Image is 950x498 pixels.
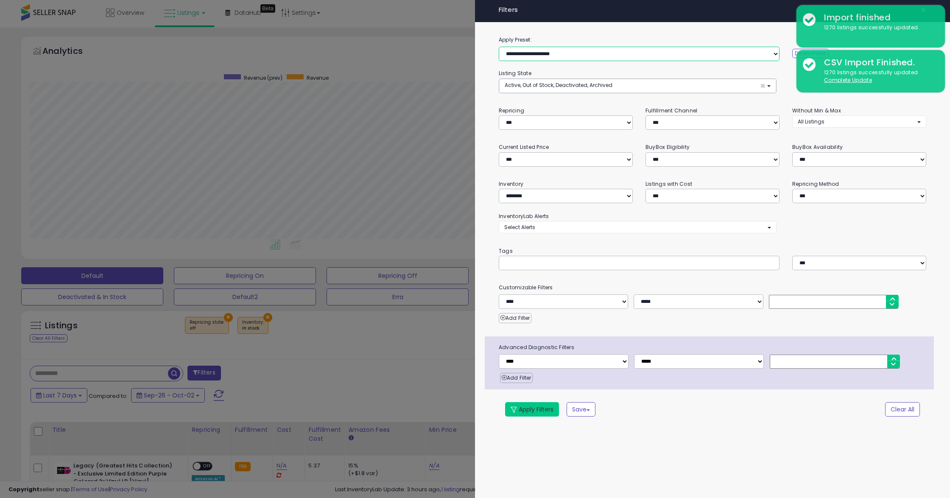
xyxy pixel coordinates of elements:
small: BuyBox Eligibility [645,143,690,151]
h4: Filters [499,6,926,14]
button: Apply Filters [505,402,559,417]
button: × [917,4,930,16]
small: Customizable Filters [492,283,933,292]
button: Add Filter [499,313,531,323]
div: 1270 listings successfully updated. [818,69,939,84]
div: CSV Import Finished. [818,56,939,69]
small: Without Min & Max [792,107,841,114]
small: Inventory [499,180,523,187]
small: Repricing Method [792,180,839,187]
span: Active, Out of Stock, Deactivated, Archived [505,81,612,89]
small: Listing State [499,70,531,77]
small: Current Listed Price [499,143,549,151]
small: Fulfillment Channel [645,107,697,114]
small: BuyBox Availability [792,143,843,151]
div: 1270 listings successfully updated. [818,24,939,32]
small: Tags [492,246,933,256]
button: All Listings [792,115,926,128]
button: Active, Out of Stock, Deactivated, Archived × [499,79,776,93]
div: Import finished [818,11,939,24]
label: Apply Preset: [492,35,933,45]
button: Select Alerts [499,221,777,233]
small: Listings with Cost [645,180,692,187]
button: Add Filter [500,373,533,383]
small: InventoryLab Alerts [499,213,549,220]
span: × [921,4,926,16]
span: Select Alerts [504,224,535,231]
span: × [760,81,766,90]
button: Delete Preset [792,49,829,58]
span: Advanced Diagnostic Filters [492,343,934,352]
button: Clear All [885,402,920,417]
span: All Listings [798,118,824,125]
u: Complete Update [824,76,872,84]
button: Save [567,402,595,417]
small: Repricing [499,107,524,114]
